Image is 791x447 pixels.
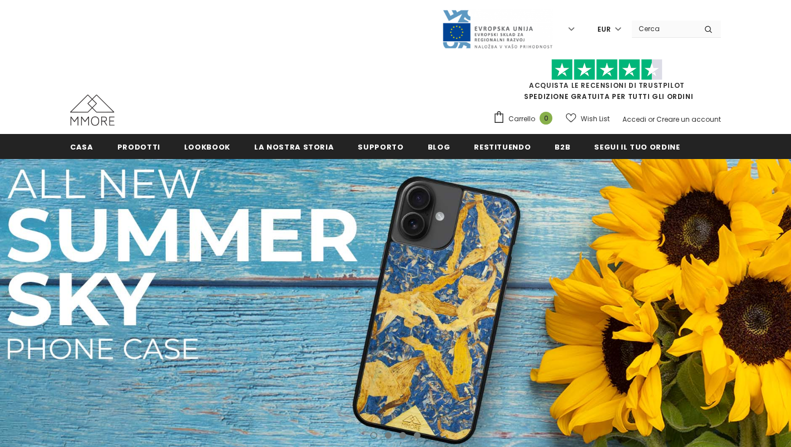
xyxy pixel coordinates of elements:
[358,142,403,152] span: supporto
[117,142,160,152] span: Prodotti
[594,134,680,159] a: Segui il tuo ordine
[508,113,535,125] span: Carrello
[555,142,570,152] span: B2B
[70,142,93,152] span: Casa
[551,59,663,81] img: Fidati di Pilot Stars
[529,81,685,90] a: Acquista le recensioni di TrustPilot
[442,9,553,49] img: Javni Razpis
[622,115,646,124] a: Accedi
[70,95,115,126] img: Casi MMORE
[370,432,377,439] button: 1
[648,115,655,124] span: or
[254,142,334,152] span: La nostra storia
[428,142,451,152] span: Blog
[555,134,570,159] a: B2B
[358,134,403,159] a: supporto
[254,134,334,159] a: La nostra storia
[540,112,552,125] span: 0
[399,432,406,439] button: 3
[474,142,531,152] span: Restituendo
[594,142,680,152] span: Segui il tuo ordine
[414,432,421,439] button: 4
[474,134,531,159] a: Restituendo
[184,134,230,159] a: Lookbook
[442,24,553,33] a: Javni Razpis
[581,113,610,125] span: Wish List
[656,115,721,124] a: Creare un account
[385,432,392,439] button: 2
[597,24,611,35] span: EUR
[70,134,93,159] a: Casa
[632,21,696,37] input: Search Site
[117,134,160,159] a: Prodotti
[493,111,558,127] a: Carrello 0
[428,134,451,159] a: Blog
[493,64,721,101] span: SPEDIZIONE GRATUITA PER TUTTI GLI ORDINI
[566,109,610,128] a: Wish List
[184,142,230,152] span: Lookbook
